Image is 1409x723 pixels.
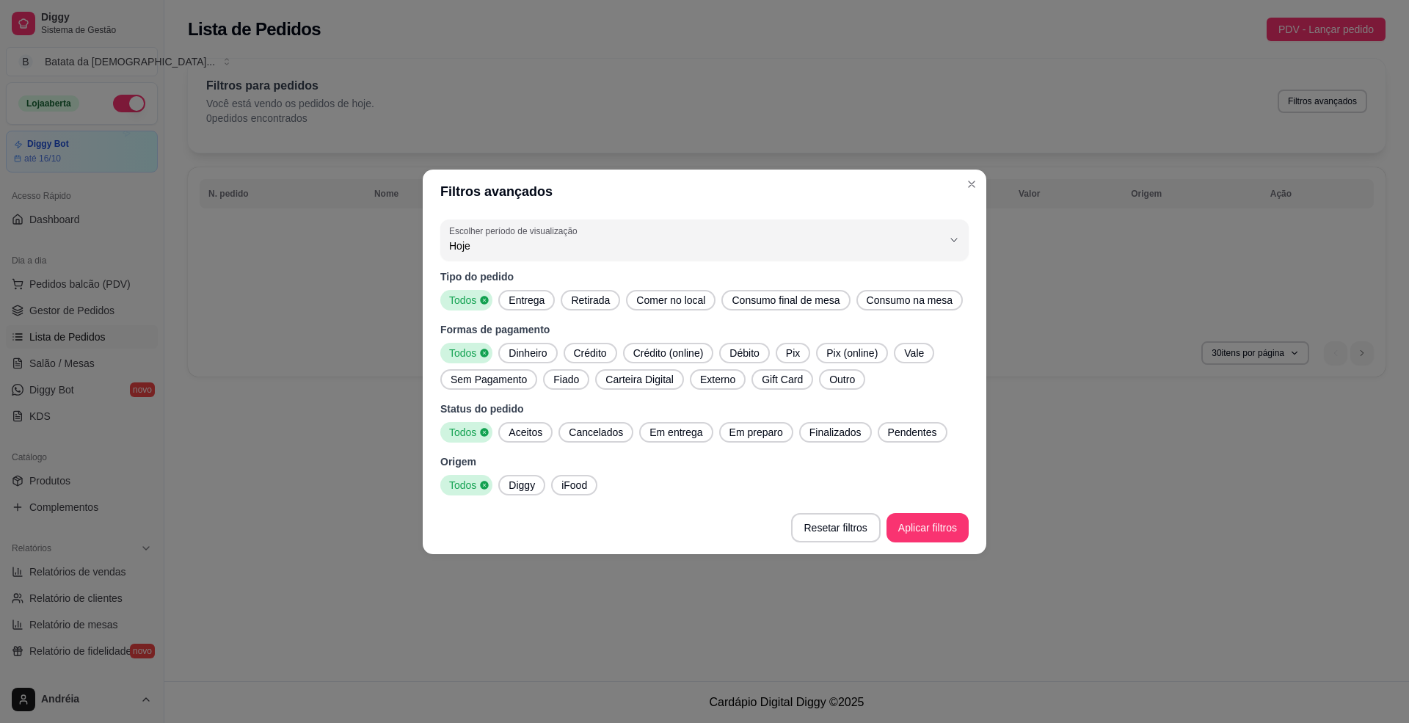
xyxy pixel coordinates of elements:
p: Status do pedido [440,402,969,416]
span: Consumo na mesa [861,293,959,308]
button: Close [960,172,983,196]
span: Débito [724,346,765,360]
button: Crédito [564,343,617,363]
button: Fiado [543,369,589,390]
button: Cancelados [558,422,633,443]
span: Vale [898,346,930,360]
button: Gift Card [751,369,813,390]
span: Em entrega [644,425,708,440]
span: Pix (online) [820,346,884,360]
button: Externo [690,369,746,390]
span: Comer no local [630,293,711,308]
span: Todos [443,346,479,360]
span: Retirada [565,293,616,308]
button: Pix [776,343,810,363]
span: Dinheiro [503,346,553,360]
span: Consumo final de mesa [726,293,845,308]
button: Consumo na mesa [856,290,964,310]
span: Crédito [568,346,613,360]
button: Retirada [561,290,620,310]
span: Hoje [449,239,942,253]
span: Finalizados [804,425,867,440]
span: Fiado [547,372,585,387]
button: Todos [440,422,492,443]
button: Em entrega [639,422,713,443]
button: Aceitos [498,422,553,443]
span: Carteira Digital [600,372,680,387]
button: Diggy [498,475,545,495]
button: Em preparo [719,422,793,443]
button: Escolher período de visualizaçãoHoje [440,219,969,261]
button: Pix (online) [816,343,888,363]
p: Tipo do pedido [440,269,969,284]
span: Em preparo [724,425,789,440]
span: Crédito (online) [627,346,710,360]
label: Escolher período de visualização [449,225,582,237]
span: Todos [443,425,479,440]
span: Pendentes [882,425,943,440]
span: Todos [443,478,479,493]
button: Todos [440,343,492,363]
span: Gift Card [756,372,809,387]
button: Todos [440,475,492,495]
button: Resetar filtros [791,513,881,542]
span: Entrega [503,293,550,308]
button: iFood [551,475,597,495]
span: Diggy [503,478,541,493]
button: Todos [440,290,492,310]
button: Finalizados [799,422,872,443]
header: Filtros avançados [423,170,986,214]
span: Sem Pagamento [445,372,533,387]
button: Pendentes [878,422,947,443]
span: iFood [556,478,593,493]
button: Crédito (online) [623,343,714,363]
p: Origem [440,454,969,469]
span: Todos [443,293,479,308]
button: Entrega [498,290,555,310]
button: Vale [894,343,934,363]
p: Formas de pagamento [440,322,969,337]
button: Outro [819,369,865,390]
button: Consumo final de mesa [721,290,850,310]
span: Cancelados [563,425,629,440]
span: Pix [780,346,806,360]
button: Débito [719,343,769,363]
button: Sem Pagamento [440,369,537,390]
span: Aceitos [503,425,548,440]
span: Externo [694,372,741,387]
button: Dinheiro [498,343,557,363]
button: Comer no local [626,290,716,310]
span: Outro [823,372,861,387]
button: Carteira Digital [595,369,684,390]
button: Aplicar filtros [886,513,969,542]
